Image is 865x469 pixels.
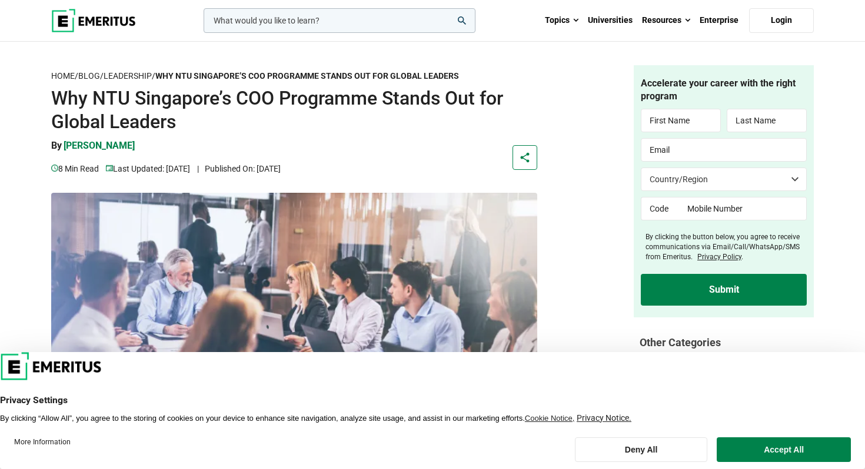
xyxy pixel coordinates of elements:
[51,162,99,175] p: 8 min read
[641,274,807,306] input: Submit
[78,71,100,81] a: Blog
[64,139,135,152] p: [PERSON_NAME]
[641,138,807,162] input: Email
[727,109,807,132] input: Last Name
[641,109,721,132] input: First Name
[646,232,807,262] label: By clicking the button below, you agree to receive communications via Email/Call/WhatsApp/SMS fro...
[51,193,537,447] img: Why NTU Singapore’s COO Programme Stands Out for Global Leaders | leadership programme stories | ...
[106,165,113,172] img: video-views
[640,335,814,350] h2: Other Categories
[64,139,135,162] a: [PERSON_NAME]
[204,8,475,33] input: woocommerce-product-search-field-0
[155,71,459,81] strong: Why NTU Singapore’s COO Programme Stands Out for Global Leaders
[749,8,814,33] a: Login
[641,197,679,220] input: Code
[51,165,58,172] img: video-views
[197,162,281,175] p: Published On: [DATE]
[197,164,199,173] span: |
[51,140,62,151] span: By
[51,71,459,81] span: / / /
[106,162,190,175] p: Last Updated: [DATE]
[679,197,807,220] input: Mobile Number
[697,253,741,261] a: Privacy Policy
[641,77,807,103] h4: Accelerate your career with the right program
[104,71,152,81] a: Leadership
[51,86,537,133] h1: Why NTU Singapore’s COO Programme Stands Out for Global Leaders
[51,71,75,81] a: Home
[641,168,807,191] select: Country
